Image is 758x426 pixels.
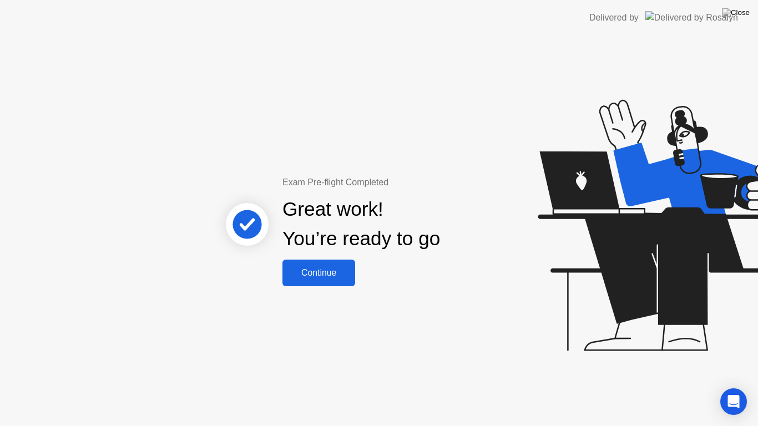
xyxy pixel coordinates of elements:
[645,11,738,24] img: Delivered by Rosalyn
[722,8,750,17] img: Close
[589,11,639,24] div: Delivered by
[282,195,440,253] div: Great work! You’re ready to go
[720,388,747,415] div: Open Intercom Messenger
[286,268,352,278] div: Continue
[282,260,355,286] button: Continue
[282,176,512,189] div: Exam Pre-flight Completed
